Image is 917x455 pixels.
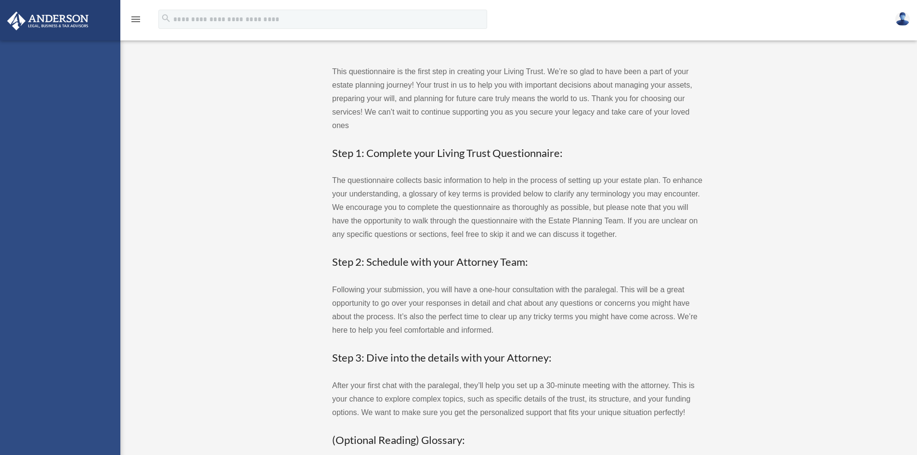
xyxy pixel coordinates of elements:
a: menu [130,17,142,25]
p: This questionnaire is the first step in creating your Living Trust. We’re so glad to have been a ... [332,65,703,132]
i: search [161,13,171,24]
p: After your first chat with the paralegal, they’ll help you set up a 30-minute meeting with the at... [332,379,703,419]
img: Anderson Advisors Platinum Portal [4,12,91,30]
i: menu [130,13,142,25]
p: Following your submission, you will have a one-hour consultation with the paralegal. This will be... [332,283,703,337]
h3: Step 3: Dive into the details with your Attorney: [332,351,703,365]
p: The questionnaire collects basic information to help in the process of setting up your estate pla... [332,174,703,241]
h3: (Optional Reading) Glossary: [332,433,703,448]
h3: Step 1: Complete your Living Trust Questionnaire: [332,146,703,161]
img: User Pic [895,12,910,26]
h3: Step 2: Schedule with your Attorney Team: [332,255,703,270]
